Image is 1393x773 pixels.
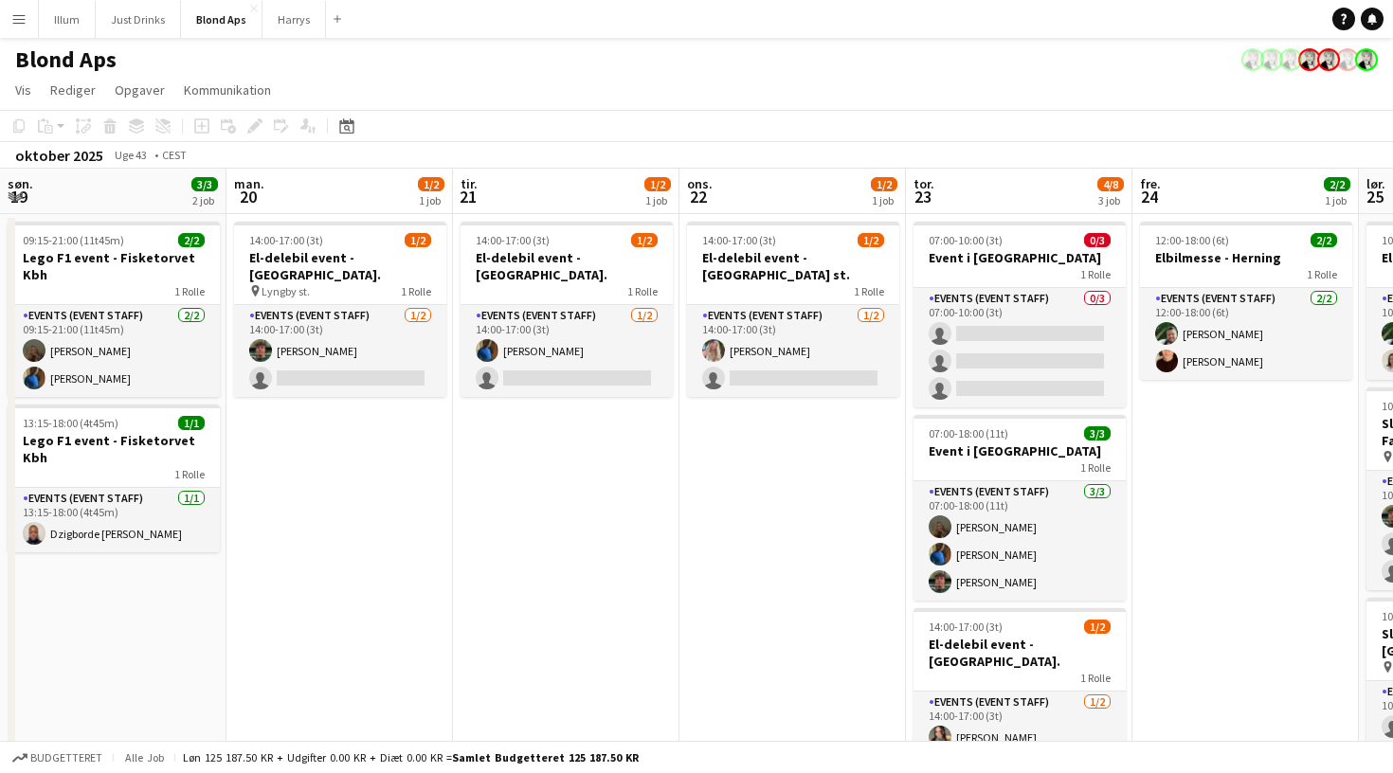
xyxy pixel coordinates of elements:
[162,148,187,162] div: CEST
[914,481,1126,601] app-card-role: Events (Event Staff)3/307:00-18:00 (11t)[PERSON_NAME][PERSON_NAME][PERSON_NAME]
[461,222,673,397] app-job-card: 14:00-17:00 (3t)1/2El-delebil event - [GEOGRAPHIC_DATA].1 RolleEvents (Event Staff)1/214:00-17:00...
[8,78,39,102] a: Vis
[15,81,31,99] span: Vis
[645,193,670,207] div: 1 job
[914,636,1126,670] h3: El-delebil event - [GEOGRAPHIC_DATA].
[1080,267,1111,281] span: 1 Rolle
[183,750,639,764] div: Løn 125 187.50 KR + Udgifter 0.00 KR + Diæt 0.00 KR =
[1080,460,1111,475] span: 1 Rolle
[1241,48,1264,71] app-user-avatar: Kersti Bøgebjerg
[1140,288,1352,380] app-card-role: Events (Event Staff)2/212:00-18:00 (6t)[PERSON_NAME][PERSON_NAME]
[914,415,1126,601] app-job-card: 07:00-18:00 (11t)3/3Event i [GEOGRAPHIC_DATA]1 RolleEvents (Event Staff)3/307:00-18:00 (11t)[PERS...
[1325,193,1349,207] div: 1 job
[8,488,220,552] app-card-role: Events (Event Staff)1/113:15-18:00 (4t45m)Dzigborde [PERSON_NAME]
[5,186,33,207] span: 19
[262,1,326,38] button: Harrys
[192,193,217,207] div: 2 job
[23,233,124,247] span: 09:15-21:00 (11t45m)
[191,177,218,191] span: 3/3
[8,305,220,397] app-card-role: Events (Event Staff)2/209:15-21:00 (11t45m)[PERSON_NAME][PERSON_NAME]
[627,284,658,298] span: 1 Rolle
[115,81,165,99] span: Opgaver
[401,284,431,298] span: 1 Rolle
[231,186,264,207] span: 20
[1097,177,1124,191] span: 4/8
[702,233,776,247] span: 14:00-17:00 (3t)
[687,305,899,397] app-card-role: Events (Event Staff)1/214:00-17:00 (3t)[PERSON_NAME]
[914,222,1126,407] app-job-card: 07:00-10:00 (3t)0/3Event i [GEOGRAPHIC_DATA]1 RolleEvents (Event Staff)0/307:00-10:00 (3t)
[1298,48,1321,71] app-user-avatar: Kersti Bøgebjerg
[8,222,220,397] app-job-card: 09:15-21:00 (11t45m)2/2Lego F1 event - Fisketorvet Kbh1 RolleEvents (Event Staff)2/209:15-21:00 (...
[631,233,658,247] span: 1/2
[8,249,220,283] h3: Lego F1 event - Fisketorvet Kbh
[461,175,478,192] span: tir.
[461,305,673,397] app-card-role: Events (Event Staff)1/214:00-17:00 (3t)[PERSON_NAME]
[452,750,639,764] span: Samlet budgetteret 125 187.50 KR
[96,1,181,38] button: Just Drinks
[1084,426,1111,440] span: 3/3
[178,233,205,247] span: 2/2
[8,175,33,192] span: søn.
[1098,193,1123,207] div: 3 job
[914,288,1126,407] app-card-role: Events (Event Staff)0/307:00-10:00 (3t)
[1317,48,1340,71] app-user-avatar: Kersti Bøgebjerg
[858,233,884,247] span: 1/2
[1364,186,1385,207] span: 25
[1279,48,1302,71] app-user-avatar: Kersti Bøgebjerg
[8,404,220,552] app-job-card: 13:15-18:00 (4t45m)1/1Lego F1 event - Fisketorvet Kbh1 RolleEvents (Event Staff)1/113:15-18:00 (4...
[121,750,167,764] span: Alle job
[1084,233,1111,247] span: 0/3
[262,284,310,298] span: Lyngby st.
[1080,671,1111,685] span: 1 Rolle
[911,186,934,207] span: 23
[1140,222,1352,380] app-job-card: 12:00-18:00 (6t)2/2Elbilmesse - Herning1 RolleEvents (Event Staff)2/212:00-18:00 (6t)[PERSON_NAME...
[234,305,446,397] app-card-role: Events (Event Staff)1/214:00-17:00 (3t)[PERSON_NAME]
[234,222,446,397] app-job-card: 14:00-17:00 (3t)1/2El-delebil event - [GEOGRAPHIC_DATA]. Lyngby st.1 RolleEvents (Event Staff)1/2...
[9,747,105,768] button: Budgetteret
[15,146,103,165] div: oktober 2025
[1307,267,1337,281] span: 1 Rolle
[1260,48,1283,71] app-user-avatar: Kersti Bøgebjerg
[107,78,172,102] a: Opgaver
[39,1,96,38] button: Illum
[1366,175,1385,192] span: lør.
[871,177,897,191] span: 1/2
[914,249,1126,266] h3: Event i [GEOGRAPHIC_DATA]
[234,249,446,283] h3: El-delebil event - [GEOGRAPHIC_DATA].
[914,442,1126,459] h3: Event i [GEOGRAPHIC_DATA]
[1140,175,1161,192] span: fre.
[43,78,103,102] a: Rediger
[8,432,220,466] h3: Lego F1 event - Fisketorvet Kbh
[181,1,262,38] button: Blond Aps
[929,426,1008,440] span: 07:00-18:00 (11t)
[461,249,673,283] h3: El-delebil event - [GEOGRAPHIC_DATA].
[1336,48,1359,71] app-user-avatar: Kersti Bøgebjerg
[1140,249,1352,266] h3: Elbilmesse - Herning
[174,284,205,298] span: 1 Rolle
[419,193,443,207] div: 1 job
[15,45,117,74] h1: Blond Aps
[418,177,444,191] span: 1/2
[1155,233,1229,247] span: 12:00-18:00 (6t)
[107,148,154,162] span: Uge 43
[687,175,713,192] span: ons.
[684,186,713,207] span: 22
[184,81,271,99] span: Kommunikation
[174,467,205,481] span: 1 Rolle
[1324,177,1350,191] span: 2/2
[50,81,96,99] span: Rediger
[687,222,899,397] app-job-card: 14:00-17:00 (3t)1/2El-delebil event - [GEOGRAPHIC_DATA] st.1 RolleEvents (Event Staff)1/214:00-17...
[23,416,118,430] span: 13:15-18:00 (4t45m)
[687,249,899,283] h3: El-delebil event - [GEOGRAPHIC_DATA] st.
[458,186,478,207] span: 21
[929,620,1003,634] span: 14:00-17:00 (3t)
[178,416,205,430] span: 1/1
